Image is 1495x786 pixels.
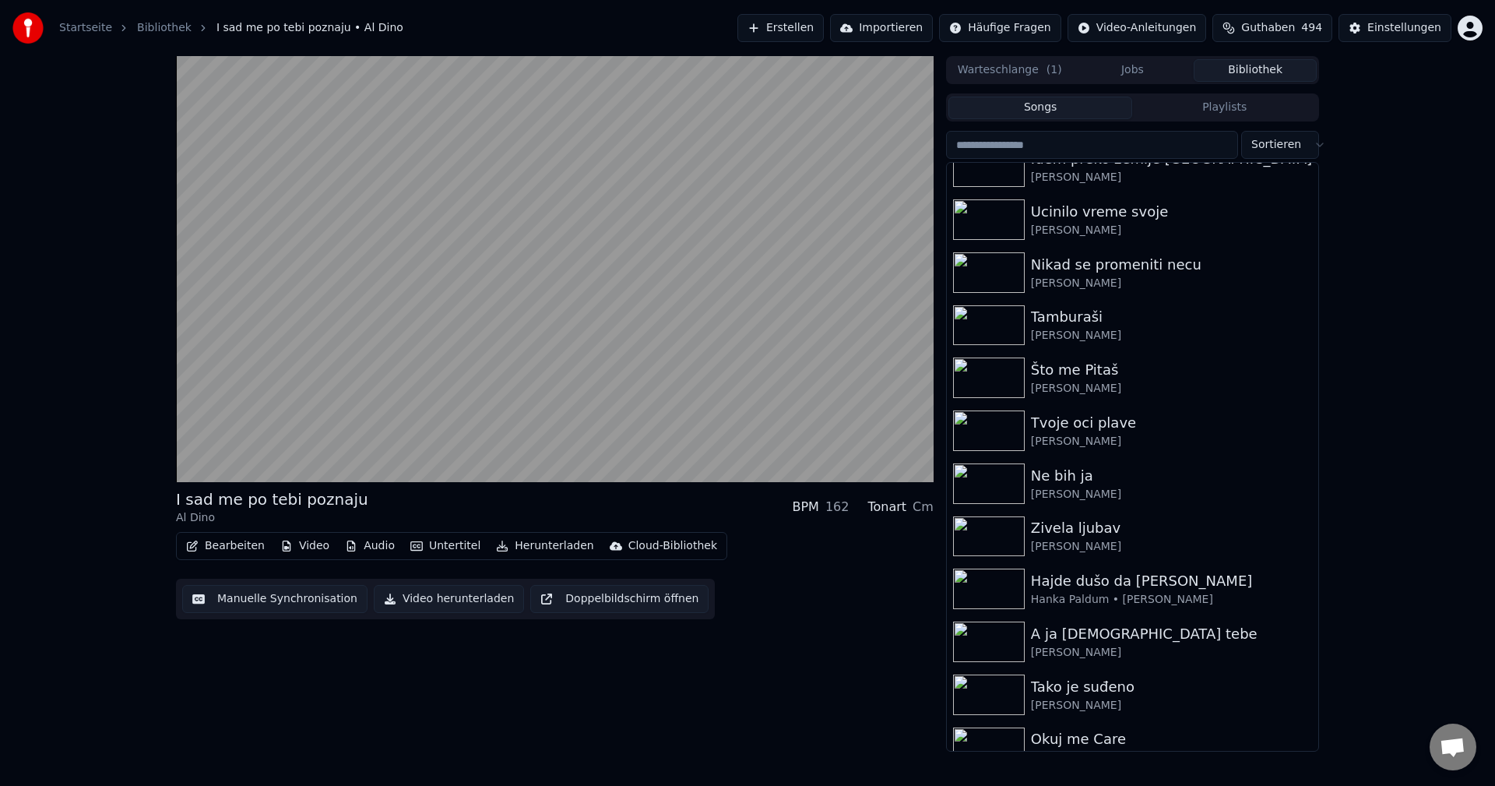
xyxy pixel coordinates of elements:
button: Guthaben494 [1212,14,1332,42]
div: Al Dino [176,510,368,526]
div: Tonart [867,498,906,516]
span: ( 1 ) [1046,62,1062,78]
div: Hajde dušo da [PERSON_NAME] [1031,570,1312,592]
div: Einstellungen [1367,20,1441,36]
div: [PERSON_NAME] [1031,434,1312,449]
button: Jobs [1071,59,1194,82]
div: Ucinilo vreme svoje [1031,201,1312,223]
button: Bearbeiten [180,535,271,557]
button: Bibliothek [1194,59,1317,82]
button: Einstellungen [1338,14,1451,42]
div: Hanka Paldum • [PERSON_NAME] [1031,592,1312,608]
div: Chat öffnen [1430,724,1476,770]
div: [PERSON_NAME] [1031,539,1312,555]
button: Häufige Fragen [939,14,1061,42]
div: [PERSON_NAME] [1031,645,1312,661]
img: youka [12,12,44,44]
div: A ja [DEMOGRAPHIC_DATA] tebe [1031,623,1312,645]
span: Sortieren [1251,137,1301,153]
nav: breadcrumb [59,20,403,36]
button: Erstellen [737,14,824,42]
div: I sad me po tebi poznaju [176,488,368,510]
button: Songs [948,97,1133,119]
div: Cloud-Bibliothek [628,538,717,554]
button: Playlists [1132,97,1317,119]
a: Bibliothek [137,20,192,36]
div: Tako je suđeno [1031,676,1312,698]
div: Nikad se promeniti necu [1031,254,1312,276]
span: 494 [1301,20,1322,36]
button: Video herunterladen [374,585,524,613]
span: I sad me po tebi poznaju • Al Dino [216,20,403,36]
button: Doppelbildschirm öffnen [530,585,709,613]
div: Tvoje oci plave [1031,412,1312,434]
button: Herunterladen [490,535,600,557]
button: Manuelle Synchronisation [182,585,368,613]
div: [PERSON_NAME] [1031,328,1312,344]
div: Cm [913,498,934,516]
button: Audio [339,535,401,557]
a: Startseite [59,20,112,36]
button: Video-Anleitungen [1068,14,1207,42]
div: [PERSON_NAME] [1031,170,1312,185]
div: Tamburaši [1031,306,1312,328]
div: [PERSON_NAME] [1031,381,1312,397]
div: BPM [792,498,818,516]
div: [PERSON_NAME] [1031,698,1312,714]
button: Untertitel [404,535,487,557]
div: [PERSON_NAME] [1031,223,1312,238]
button: Importieren [830,14,933,42]
div: [PERSON_NAME] [1031,487,1312,502]
div: Što me Pitaš [1031,359,1312,381]
button: Video [274,535,336,557]
div: 162 [825,498,850,516]
div: Ne bih ja [1031,465,1312,487]
button: Warteschlange [948,59,1071,82]
div: [PERSON_NAME] [1031,276,1312,291]
div: Zivela ljubav [1031,517,1312,539]
div: Okuj me Care [1031,728,1312,750]
span: Guthaben [1241,20,1295,36]
div: [PERSON_NAME] [1031,750,1312,766]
